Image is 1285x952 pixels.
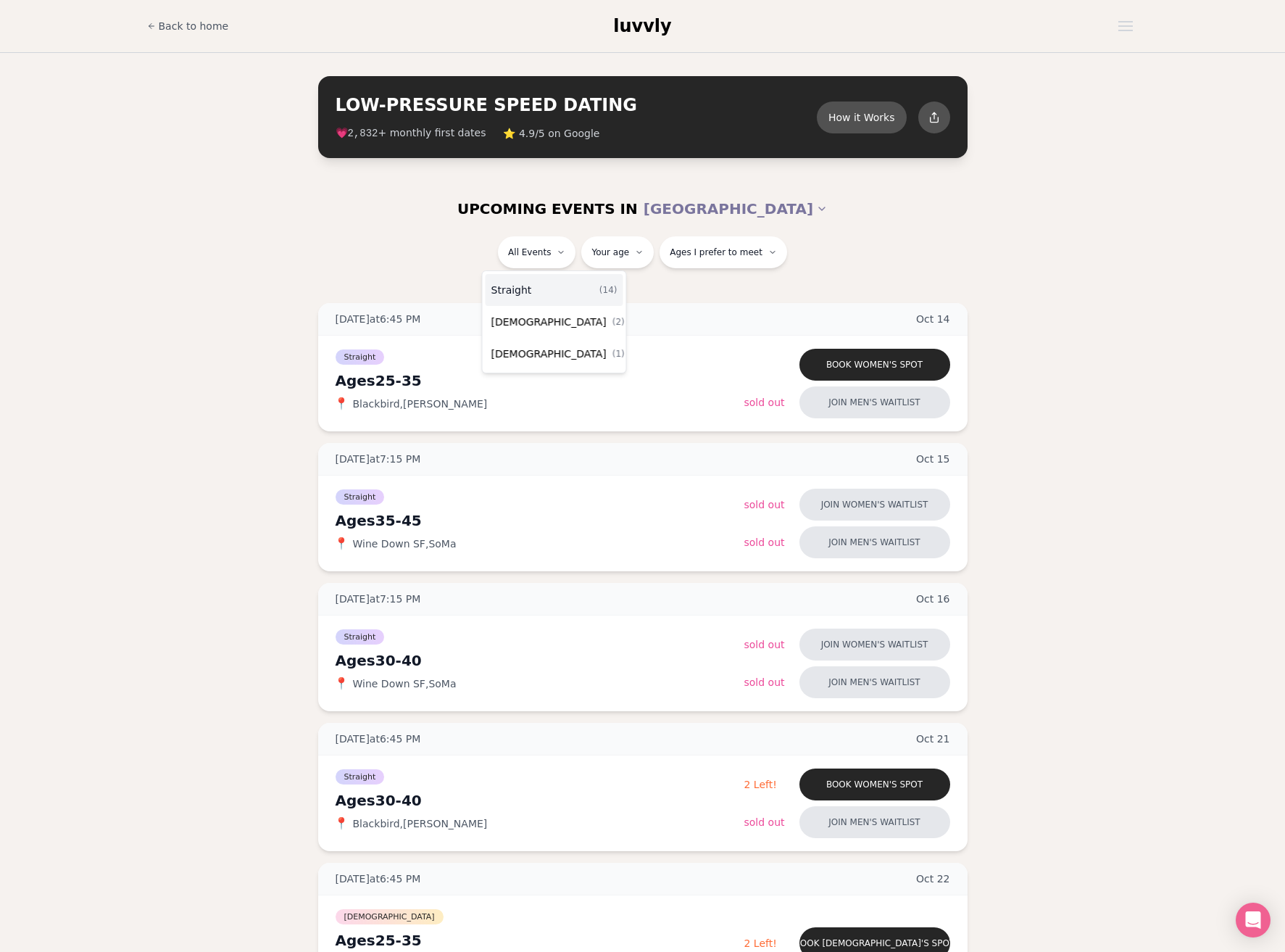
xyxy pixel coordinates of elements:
span: [DEMOGRAPHIC_DATA] [491,347,607,361]
span: ( 2 ) [612,316,625,328]
span: ( 14 ) [599,284,617,296]
span: Straight [491,283,532,297]
span: ( 1 ) [612,348,625,360]
span: [DEMOGRAPHIC_DATA] [491,315,607,329]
